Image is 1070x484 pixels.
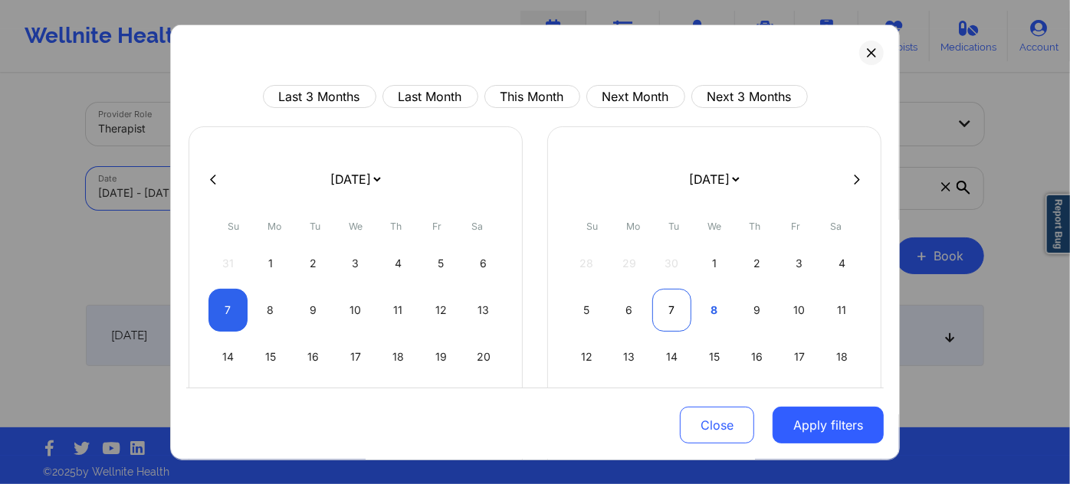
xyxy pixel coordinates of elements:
abbr: Monday [267,221,281,232]
div: Wed Oct 08 2025 [695,289,734,332]
div: Tue Sep 02 2025 [294,242,333,285]
abbr: Tuesday [310,221,320,232]
abbr: Monday [626,221,640,232]
div: Thu Sep 25 2025 [379,382,418,425]
div: Fri Oct 10 2025 [780,289,819,332]
div: Fri Sep 19 2025 [422,335,461,378]
button: Apply filters [773,407,884,443]
abbr: Wednesday [349,221,363,232]
button: Next 3 Months [691,85,808,108]
button: Next Month [586,85,685,108]
div: Sun Sep 07 2025 [208,289,248,332]
div: Sat Oct 18 2025 [822,335,862,378]
div: Wed Oct 22 2025 [695,382,734,425]
div: Fri Sep 26 2025 [422,382,461,425]
div: Fri Oct 24 2025 [780,382,819,425]
abbr: Sunday [587,221,599,232]
div: Sun Oct 12 2025 [567,335,606,378]
button: Last 3 Months [263,85,376,108]
div: Sun Sep 14 2025 [208,335,248,378]
abbr: Wednesday [707,221,721,232]
div: Tue Oct 21 2025 [652,382,691,425]
div: Thu Oct 02 2025 [737,242,776,285]
div: Sun Sep 21 2025 [208,382,248,425]
abbr: Saturday [472,221,484,232]
div: Wed Sep 03 2025 [336,242,376,285]
abbr: Thursday [750,221,761,232]
abbr: Sunday [228,221,240,232]
div: Thu Oct 09 2025 [737,289,776,332]
div: Thu Oct 23 2025 [737,382,776,425]
abbr: Friday [791,221,800,232]
button: Last Month [382,85,478,108]
div: Sat Oct 04 2025 [822,242,862,285]
div: Mon Sep 01 2025 [251,242,290,285]
button: This Month [484,85,580,108]
abbr: Tuesday [668,221,679,232]
div: Sat Sep 13 2025 [464,289,503,332]
div: Fri Sep 05 2025 [422,242,461,285]
abbr: Friday [432,221,441,232]
div: Thu Sep 04 2025 [379,242,418,285]
div: Thu Sep 11 2025 [379,289,418,332]
div: Sat Sep 06 2025 [464,242,503,285]
div: Wed Oct 15 2025 [695,335,734,378]
button: Close [680,407,754,443]
div: Wed Oct 01 2025 [695,242,734,285]
div: Wed Sep 24 2025 [336,382,376,425]
div: Sat Sep 27 2025 [464,382,503,425]
div: Tue Sep 09 2025 [294,289,333,332]
div: Mon Oct 20 2025 [610,382,649,425]
div: Fri Oct 17 2025 [780,335,819,378]
div: Mon Sep 15 2025 [251,335,290,378]
div: Mon Sep 08 2025 [251,289,290,332]
div: Fri Sep 12 2025 [422,289,461,332]
div: Thu Oct 16 2025 [737,335,776,378]
div: Tue Sep 23 2025 [294,382,333,425]
div: Tue Oct 14 2025 [652,335,691,378]
div: Mon Oct 06 2025 [610,289,649,332]
div: Sun Oct 19 2025 [567,382,606,425]
div: Tue Oct 07 2025 [652,289,691,332]
div: Wed Sep 10 2025 [336,289,376,332]
div: Mon Oct 13 2025 [610,335,649,378]
div: Thu Sep 18 2025 [379,335,418,378]
abbr: Thursday [391,221,402,232]
div: Fri Oct 03 2025 [780,242,819,285]
div: Sun Oct 05 2025 [567,289,606,332]
abbr: Saturday [831,221,842,232]
div: Wed Sep 17 2025 [336,335,376,378]
div: Sat Oct 25 2025 [822,382,862,425]
div: Mon Sep 22 2025 [251,382,290,425]
div: Sat Oct 11 2025 [822,289,862,332]
div: Tue Sep 16 2025 [294,335,333,378]
div: Sat Sep 20 2025 [464,335,503,378]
